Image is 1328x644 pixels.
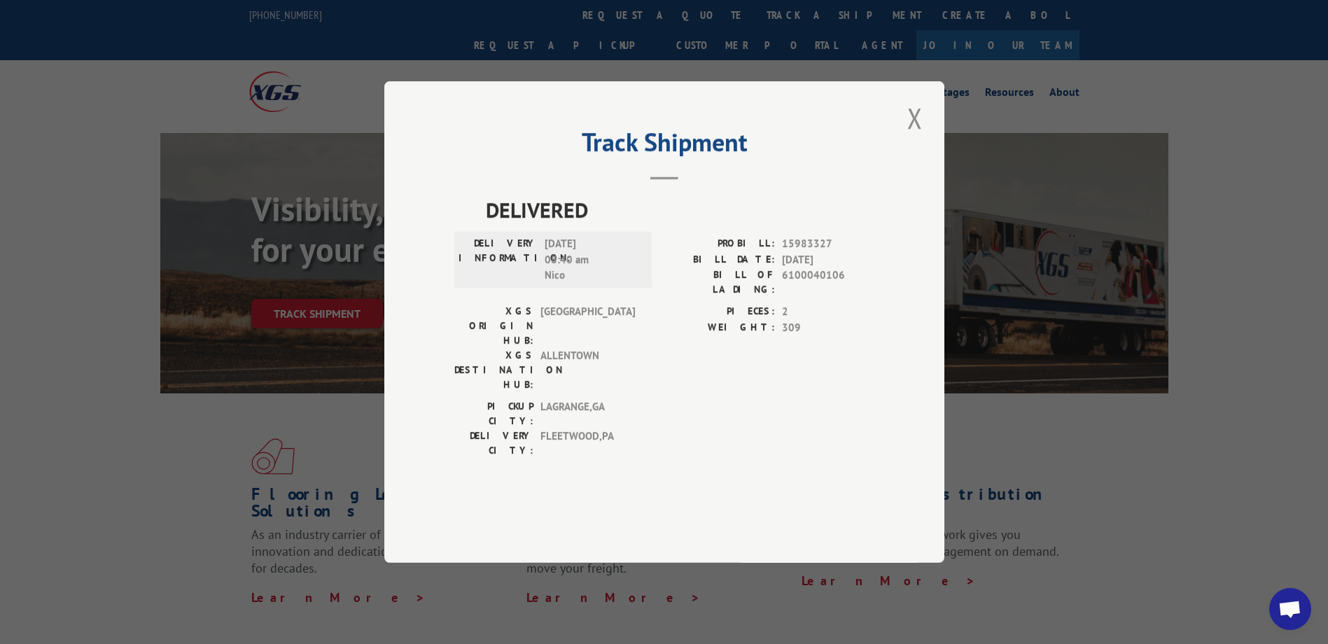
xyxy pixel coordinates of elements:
button: Close modal [903,99,927,137]
label: BILL OF LADING: [664,267,775,297]
span: FLEETWOOD , PA [540,428,635,458]
span: 309 [782,320,874,336]
label: BILL DATE: [664,252,775,268]
a: Open chat [1269,588,1311,630]
span: 6100040106 [782,267,874,297]
span: DELIVERED [486,194,874,225]
span: ALLENTOWN [540,348,635,392]
label: XGS ORIGIN HUB: [454,304,533,348]
span: [DATE] [782,252,874,268]
span: 15983327 [782,236,874,252]
span: 2 [782,304,874,320]
span: [GEOGRAPHIC_DATA] [540,304,635,348]
label: DELIVERY INFORMATION: [459,236,538,283]
label: PROBILL: [664,236,775,252]
label: PICKUP CITY: [454,399,533,428]
label: DELIVERY CITY: [454,428,533,458]
label: XGS DESTINATION HUB: [454,348,533,392]
h2: Track Shipment [454,132,874,159]
label: WEIGHT: [664,320,775,336]
span: [DATE] 08:40 am Nico [545,236,639,283]
span: LAGRANGE , GA [540,399,635,428]
label: PIECES: [664,304,775,320]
